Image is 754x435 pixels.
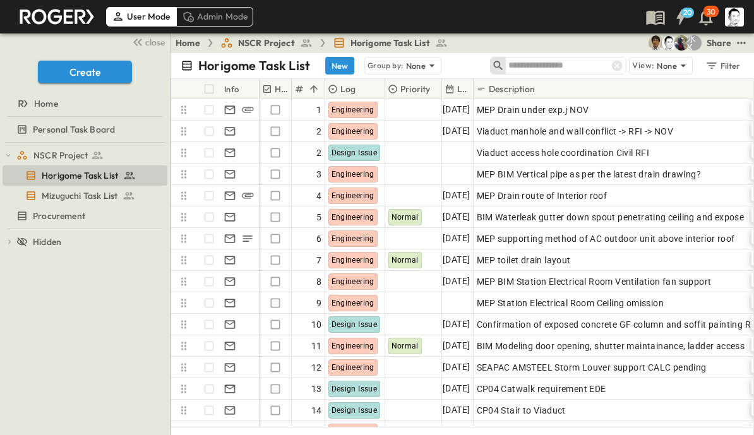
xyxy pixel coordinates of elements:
span: Engineering [332,363,374,372]
img: Joshua Whisenant (josh@tryroger.com) [674,35,689,51]
span: [DATE] [443,274,470,289]
a: Home [3,95,165,112]
span: Engineering [332,191,374,200]
span: 14 [311,404,322,417]
span: Engineering [332,127,374,136]
div: Admin Mode [176,7,254,26]
span: [DATE] [443,188,470,203]
button: Filter [700,57,744,74]
span: 2 [316,125,321,138]
span: Normal [392,213,419,222]
button: close [127,33,167,51]
span: 11 [311,340,322,352]
span: Hidden [33,235,61,248]
span: 9 [316,297,321,309]
span: Normal [392,342,419,350]
button: test [734,35,749,51]
span: Design Issue [332,148,378,157]
span: Engineering [332,105,374,114]
div: Mizuguchi Task Listtest [3,186,167,206]
span: Horigome Task List [350,37,430,49]
span: CP04 Catwalk requirement EDE [477,383,606,395]
span: [DATE] [443,102,470,117]
div: Share [707,37,731,49]
span: Design Issue [332,384,378,393]
a: Procurement [3,207,165,225]
span: Viaduct manhole and wall conflict -> RFI -> NOV [477,125,674,138]
span: 5 [316,211,321,223]
span: [DATE] [443,317,470,331]
span: 13 [311,383,322,395]
span: 12 [311,361,322,374]
div: Procurementtest [3,206,167,226]
span: 6 [316,232,321,245]
a: Mizuguchi Task List [3,187,165,205]
span: MEP supporting method of AC outdoor unit above interior roof [477,232,735,245]
span: Engineering [332,277,374,286]
p: View: [632,59,654,73]
span: [DATE] [443,231,470,246]
span: BIM Waterleak gutter down spout penetrating ceiling and expose [477,211,745,223]
span: 2 [316,146,321,159]
p: Hot? [275,83,290,95]
span: Engineering [332,213,374,222]
span: [DATE] [443,253,470,267]
div: Filter [705,59,741,73]
div: Info [222,79,260,99]
span: Engineering [332,234,374,243]
div: Personal Task Boardtest [3,119,167,140]
span: [DATE] [443,210,470,224]
div: User Mode [106,7,176,26]
span: [DATE] [443,403,470,417]
span: CP04 Stair to Viaduct [477,404,566,417]
span: 7 [316,254,321,266]
div: Horigome Task Listtest [3,165,167,186]
span: close [145,36,165,49]
span: Procurement [33,210,85,222]
span: Mizuguchi Task List [42,189,117,202]
span: MEP Drain route of Interior roof [477,189,607,202]
span: Horigome Task List [42,169,118,182]
span: SEAPAC AMSTEEL Storm Louver support CALC pending [477,361,707,374]
p: Group by: [368,59,404,72]
span: [DATE] [443,338,470,353]
a: Horigome Task List [3,167,165,184]
p: Description [489,83,535,95]
div: 水口 浩一 (MIZUGUCHI Koichi) (mizuguti@bcd.taisei.co.jp) [686,35,702,51]
nav: breadcrumbs [176,37,455,49]
span: 10 [311,318,322,331]
a: Home [176,37,200,49]
span: Design Issue [332,320,378,329]
span: Engineering [332,170,374,179]
p: Horigome Task List [198,57,310,74]
span: Engineering [332,256,374,265]
span: Design Issue [332,406,378,415]
span: 3 [316,168,321,181]
a: NSCR Project [16,146,165,164]
span: MEP BIM Vertical pipe as per the latest drain drawing? [477,168,702,181]
span: Engineering [332,342,374,350]
button: New [325,57,354,74]
p: Log [340,83,356,95]
span: MEP toilet drain layout [477,254,571,266]
img: 堀米 康介(K.HORIGOME) (horigome@bcd.taisei.co.jp) [661,35,676,51]
span: BIM Modeling door opening, shutter maintainance, ladder access [477,340,745,352]
p: Last Email Date [457,83,467,95]
span: NSCR Project [238,37,295,49]
span: NSCR Project [33,149,88,162]
span: 8 [316,275,321,288]
img: 戸島 太一 (T.TOJIMA) (tzmtit00@pub.taisei.co.jp) [649,35,664,51]
span: Normal [392,256,419,265]
p: Priority [400,83,430,95]
span: Home [34,97,58,110]
button: 20 [668,6,693,28]
span: [DATE] [443,124,470,138]
span: MEP BIM Station Electrical Room Ventilation fan support [477,275,712,288]
span: Engineering [332,299,374,307]
span: MEP Station Electrical Room Ceiling omission [477,297,664,309]
button: Sort [307,82,321,96]
p: 30 [707,7,715,17]
button: Create [38,61,132,83]
a: Personal Task Board [3,121,165,138]
span: MEP Drain under exp.j NOV [477,104,589,116]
